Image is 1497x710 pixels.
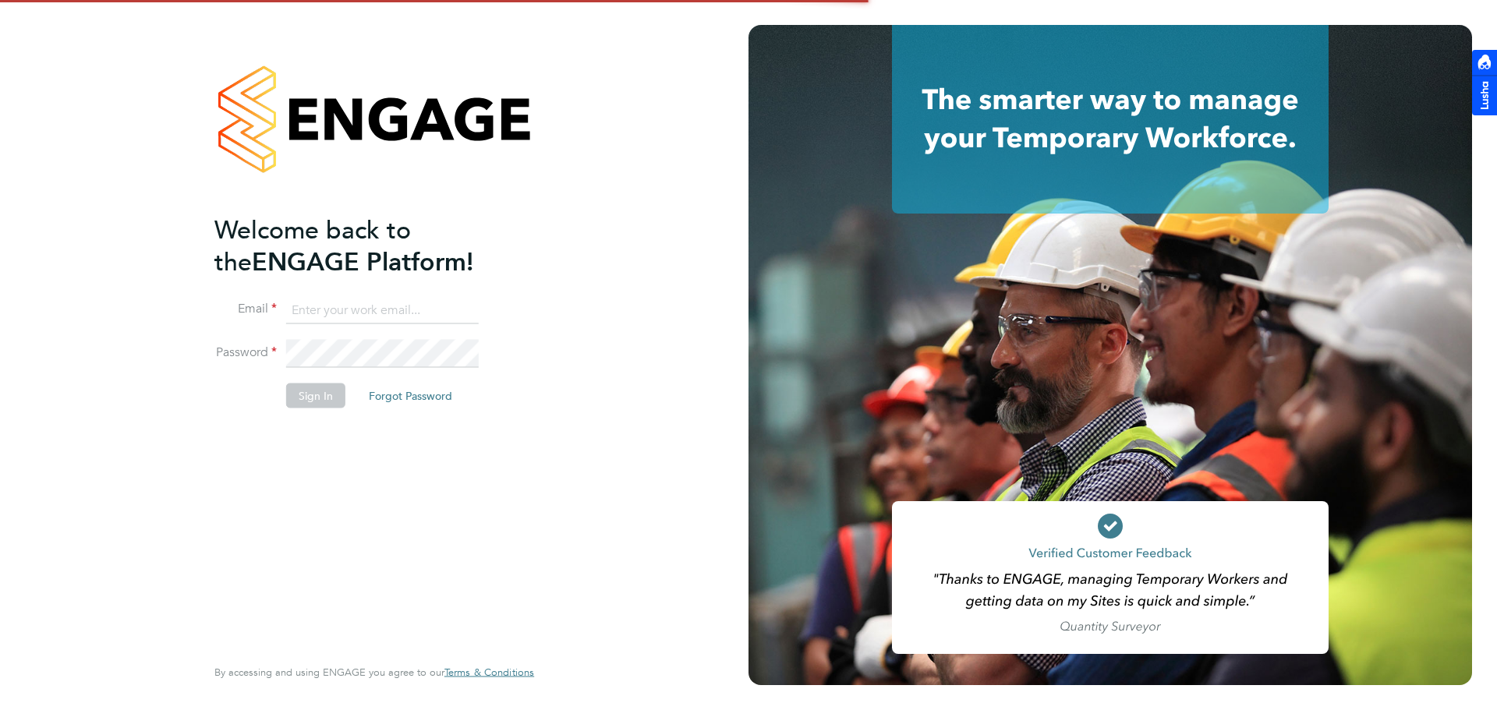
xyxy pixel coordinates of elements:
h2: ENGAGE Platform! [214,214,518,277]
span: Welcome back to the [214,214,411,277]
label: Email [214,301,277,317]
button: Forgot Password [356,383,465,408]
button: Sign In [286,383,345,408]
span: Terms & Conditions [444,666,534,679]
span: By accessing and using ENGAGE you agree to our [214,666,534,679]
a: Terms & Conditions [444,666,534,679]
input: Enter your work email... [286,296,479,324]
label: Password [214,344,277,361]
